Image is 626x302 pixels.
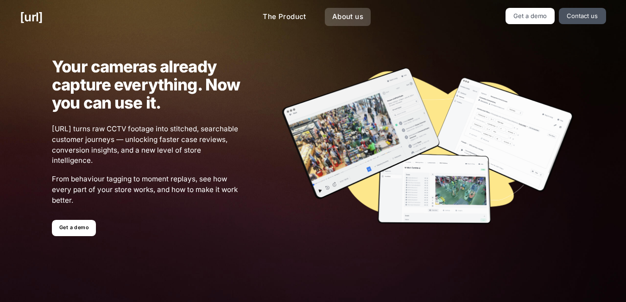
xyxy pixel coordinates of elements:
span: [URL] turns raw CCTV footage into stitched, searchable customer journeys — unlocking faster case ... [52,124,240,166]
a: About us [325,8,371,26]
a: Get a demo [52,220,96,236]
span: From behaviour tagging to moment replays, see how every part of your store works, and how to make... [52,174,240,206]
h1: Your cameras already capture everything. Now you can use it. [52,58,240,112]
a: The Product [255,8,314,26]
a: [URL] [20,8,43,26]
a: Get a demo [506,8,555,24]
a: Contact us [559,8,606,24]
